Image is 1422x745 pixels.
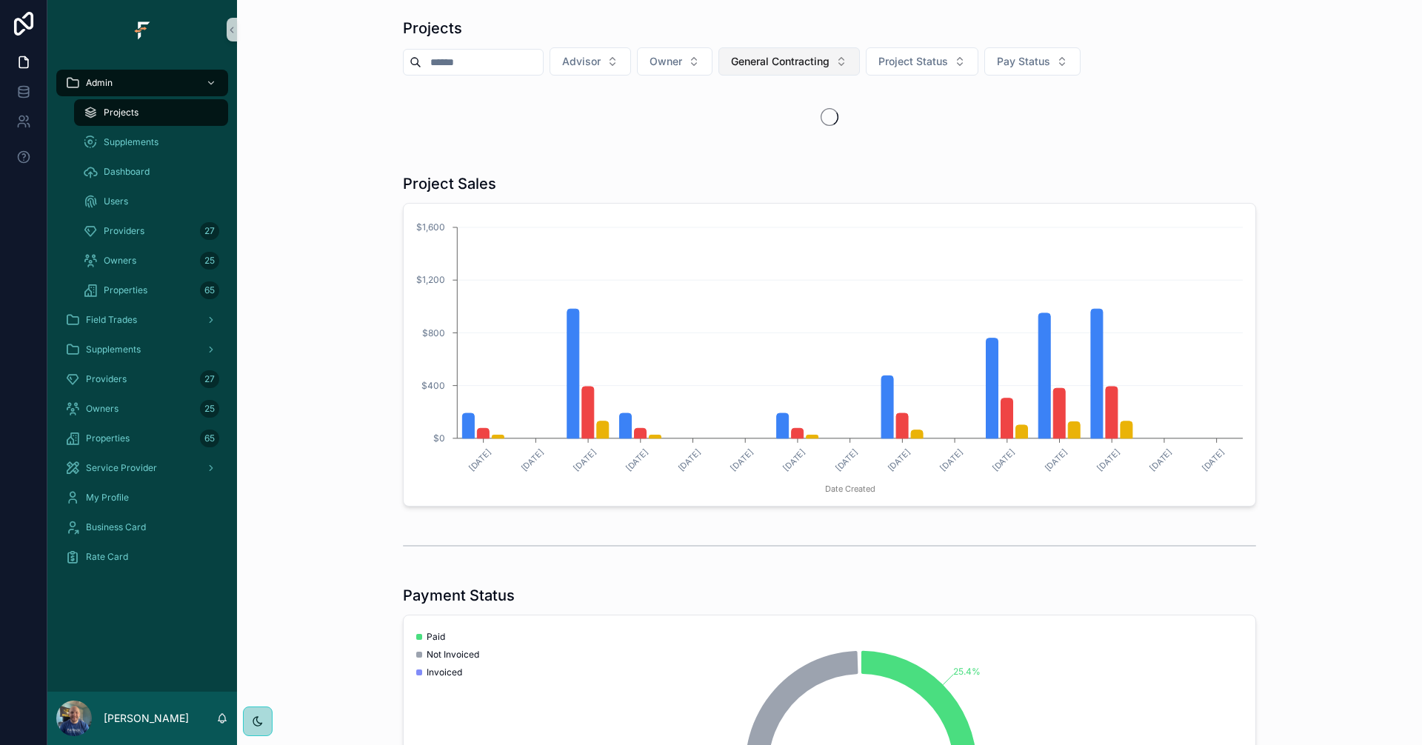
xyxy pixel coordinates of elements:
[56,70,228,96] a: Admin
[416,221,445,233] tspan: $1,600
[990,447,1017,473] text: [DATE]
[74,158,228,185] a: Dashboard
[1043,447,1069,473] text: [DATE]
[676,447,703,473] text: [DATE]
[104,255,136,267] span: Owners
[200,400,219,418] div: 25
[86,462,157,474] span: Service Provider
[200,281,219,299] div: 65
[74,277,228,304] a: Properties65
[104,284,147,296] span: Properties
[427,631,445,643] span: Paid
[1200,447,1226,473] text: [DATE]
[74,247,228,274] a: Owners25
[200,370,219,388] div: 27
[781,447,807,473] text: [DATE]
[624,447,650,473] text: [DATE]
[866,47,978,76] button: Select Button
[433,432,445,444] tspan: $0
[104,136,158,148] span: Supplements
[938,447,964,473] text: [DATE]
[74,188,228,215] a: Users
[74,218,228,244] a: Providers27
[421,380,445,391] tspan: $400
[718,47,860,76] button: Select Button
[86,314,137,326] span: Field Trades
[56,366,228,392] a: Providers27
[86,492,129,504] span: My Profile
[997,54,1050,69] span: Pay Status
[56,307,228,333] a: Field Trades
[886,447,912,473] text: [DATE]
[104,107,138,118] span: Projects
[519,447,546,473] text: [DATE]
[56,514,228,541] a: Business Card
[86,521,146,533] span: Business Card
[467,447,493,473] text: [DATE]
[47,59,237,589] div: scrollable content
[74,129,228,156] a: Supplements
[825,484,875,494] tspan: Date Created
[650,54,682,69] span: Owner
[86,373,127,385] span: Providers
[403,585,515,606] h1: Payment Status
[86,403,118,415] span: Owners
[427,667,462,678] span: Invoiced
[56,484,228,511] a: My Profile
[984,47,1081,76] button: Select Button
[422,327,445,338] tspan: $800
[416,274,445,285] tspan: $1,200
[953,666,981,677] tspan: 25.4%
[86,77,113,89] span: Admin
[56,336,228,363] a: Supplements
[56,425,228,452] a: Properties65
[731,54,829,69] span: General Contracting
[637,47,712,76] button: Select Button
[56,395,228,422] a: Owners25
[56,455,228,481] a: Service Provider
[878,54,948,69] span: Project Status
[56,544,228,570] a: Rate Card
[427,649,479,661] span: Not Invoiced
[550,47,631,76] button: Select Button
[1147,447,1174,473] text: [DATE]
[562,54,601,69] span: Advisor
[833,447,860,473] text: [DATE]
[403,18,462,39] h1: Projects
[104,166,150,178] span: Dashboard
[74,99,228,126] a: Projects
[1095,447,1122,473] text: [DATE]
[104,225,144,237] span: Providers
[200,252,219,270] div: 25
[86,432,130,444] span: Properties
[86,344,141,355] span: Supplements
[104,711,189,726] p: [PERSON_NAME]
[413,213,1246,497] div: chart
[403,173,496,194] h1: Project Sales
[200,222,219,240] div: 27
[729,447,755,473] text: [DATE]
[130,18,154,41] img: App logo
[86,551,128,563] span: Rate Card
[200,430,219,447] div: 65
[104,196,128,207] span: Users
[571,447,598,473] text: [DATE]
